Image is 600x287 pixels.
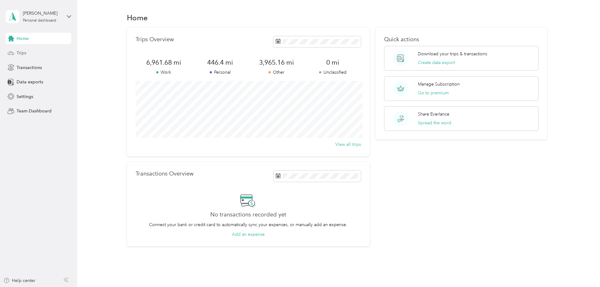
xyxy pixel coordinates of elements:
button: View all trips [335,141,361,148]
button: Go to premium [418,90,449,96]
h1: Home [127,14,148,21]
span: Settings [17,93,33,100]
p: Download your trips & transactions [418,51,487,57]
p: Unclassified [305,69,361,76]
p: Share Everlance [418,111,449,117]
span: Transactions [17,64,42,71]
iframe: Everlance-gr Chat Button Frame [565,252,600,287]
span: 6,961.68 mi [136,58,192,67]
p: Connect your bank or credit card to automatically sync your expenses, or manually add an expense. [149,221,347,228]
p: Personal [192,69,248,76]
span: 446.4 mi [192,58,248,67]
div: [PERSON_NAME] [23,10,62,17]
p: Other [248,69,304,76]
span: Data exports [17,79,43,85]
span: Trips [17,50,26,56]
span: Home [17,35,29,42]
span: Team Dashboard [17,108,52,114]
button: Help center [3,277,35,284]
p: Work [136,69,192,76]
p: Trips Overview [136,36,174,43]
button: Create data export [418,59,455,66]
h2: No transactions recorded yet [210,211,286,218]
span: 3,965.16 mi [248,58,304,67]
p: Quick actions [384,36,538,43]
span: 0 mi [305,58,361,67]
p: Manage Subscription [418,81,460,87]
p: Transactions Overview [136,171,193,177]
div: Personal dashboard [23,19,56,22]
button: Add an expense [232,231,265,238]
button: Spread the word [418,120,451,126]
